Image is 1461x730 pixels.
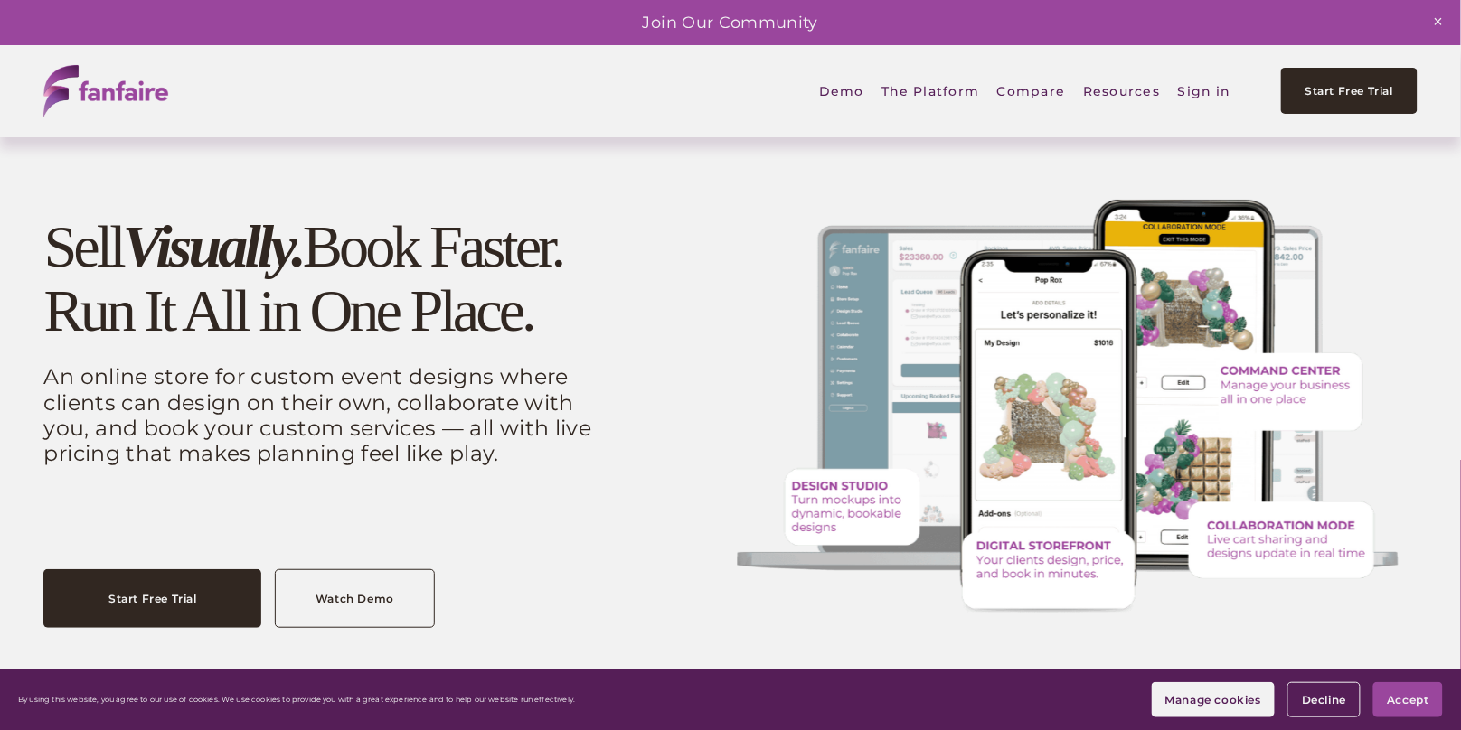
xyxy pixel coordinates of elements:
[43,364,608,466] p: An online store for custom event designs where clients can design on their own, collaborate with ...
[1281,68,1417,114] a: Start Free Trial
[1083,70,1160,112] a: folder dropdown
[1287,682,1361,717] button: Decline
[43,65,168,117] img: fanfaire
[997,70,1066,112] a: Compare
[1165,693,1261,707] span: Manage cookies
[1152,682,1275,717] button: Manage cookies
[819,70,864,112] a: Demo
[1178,70,1230,112] a: Sign in
[881,70,979,112] a: folder dropdown
[1387,693,1429,707] span: Accept
[1302,693,1346,707] span: Decline
[18,696,575,705] p: By using this website, you agree to our use of cookies. We use cookies to provide you with a grea...
[881,71,979,112] span: The Platform
[43,569,261,628] a: Start Free Trial
[123,213,303,279] em: Visually.
[43,215,608,342] h1: Sell Book Faster. Run It All in One Place.
[275,569,435,628] a: Watch Demo
[1373,682,1443,717] button: Accept
[1083,71,1160,112] span: Resources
